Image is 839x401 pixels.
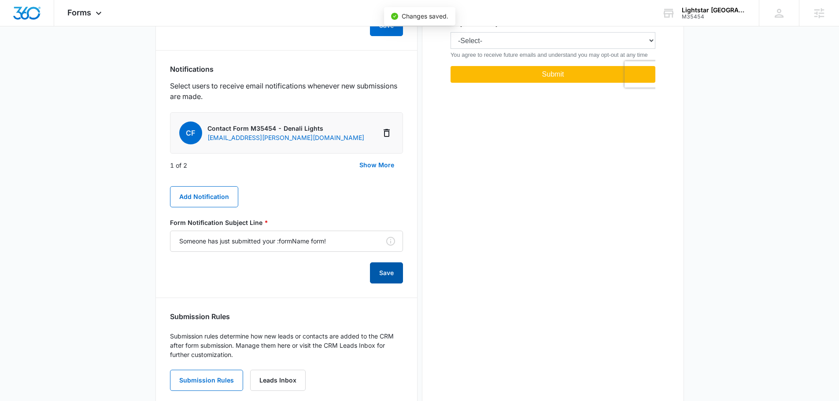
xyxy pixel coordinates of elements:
[380,126,394,140] button: Delete Notification
[170,312,230,321] h3: Submission Rules
[207,133,364,142] p: [EMAIL_ADDRESS][PERSON_NAME][DOMAIN_NAME]
[170,218,403,227] label: Form Notification Subject Line
[170,331,403,359] p: Submission rules determine how new leads or contacts are added to the CRM after form submission. ...
[351,155,403,176] button: Show More
[170,65,214,74] h3: Notifications
[179,121,202,144] span: CF
[67,8,91,17] span: Forms
[170,81,403,102] p: Select users to receive email notifications whenever new submissions are made.
[370,262,403,283] button: Save
[682,7,746,14] div: account name
[92,261,114,269] span: Submit
[250,370,306,391] a: Leads Inbox
[207,124,364,133] p: Contact Form M35454 - Denali Lights
[391,13,398,20] span: check-circle
[170,186,238,207] button: Add Notification
[170,161,187,170] p: 1 of 2
[170,370,243,391] button: Submission Rules
[682,14,746,20] div: account id
[402,12,448,20] span: Changes saved.
[174,252,287,278] iframe: reCAPTCHA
